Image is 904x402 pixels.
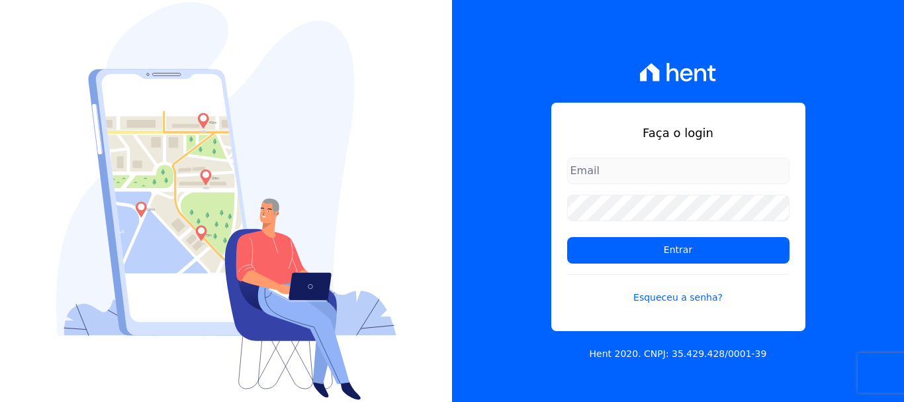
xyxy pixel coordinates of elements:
[567,158,790,184] input: Email
[567,237,790,264] input: Entrar
[567,274,790,305] a: Esqueceu a senha?
[567,124,790,142] h1: Faça o login
[56,2,396,400] img: Login
[590,347,767,361] p: Hent 2020. CNPJ: 35.429.428/0001-39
